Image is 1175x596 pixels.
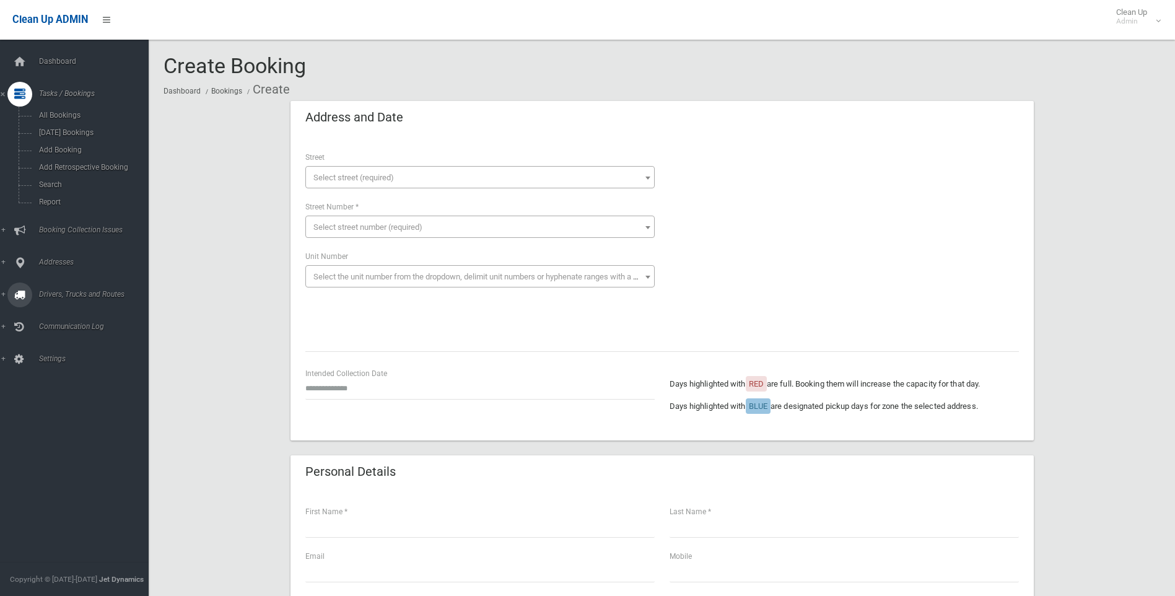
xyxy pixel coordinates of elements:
[99,575,144,584] strong: Jet Dynamics
[211,87,242,95] a: Bookings
[35,163,147,172] span: Add Retrospective Booking
[749,401,767,411] span: BLUE
[670,399,1019,414] p: Days highlighted with are designated pickup days for zone the selected address.
[164,53,306,78] span: Create Booking
[35,226,158,234] span: Booking Collection Issues
[35,57,158,66] span: Dashboard
[10,575,97,584] span: Copyright © [DATE]-[DATE]
[290,105,418,129] header: Address and Date
[35,180,147,189] span: Search
[313,272,660,281] span: Select the unit number from the dropdown, delimit unit numbers or hyphenate ranges with a comma
[749,379,764,388] span: RED
[35,354,158,363] span: Settings
[35,258,158,266] span: Addresses
[164,87,201,95] a: Dashboard
[35,146,147,154] span: Add Booking
[670,377,1019,392] p: Days highlighted with are full. Booking them will increase the capacity for that day.
[35,198,147,206] span: Report
[313,222,422,232] span: Select street number (required)
[313,173,394,182] span: Select street (required)
[35,290,158,299] span: Drivers, Trucks and Routes
[35,128,147,137] span: [DATE] Bookings
[35,89,158,98] span: Tasks / Bookings
[35,322,158,331] span: Communication Log
[35,111,147,120] span: All Bookings
[12,14,88,25] span: Clean Up ADMIN
[290,460,411,484] header: Personal Details
[1116,17,1147,26] small: Admin
[244,78,290,101] li: Create
[1110,7,1160,26] span: Clean Up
